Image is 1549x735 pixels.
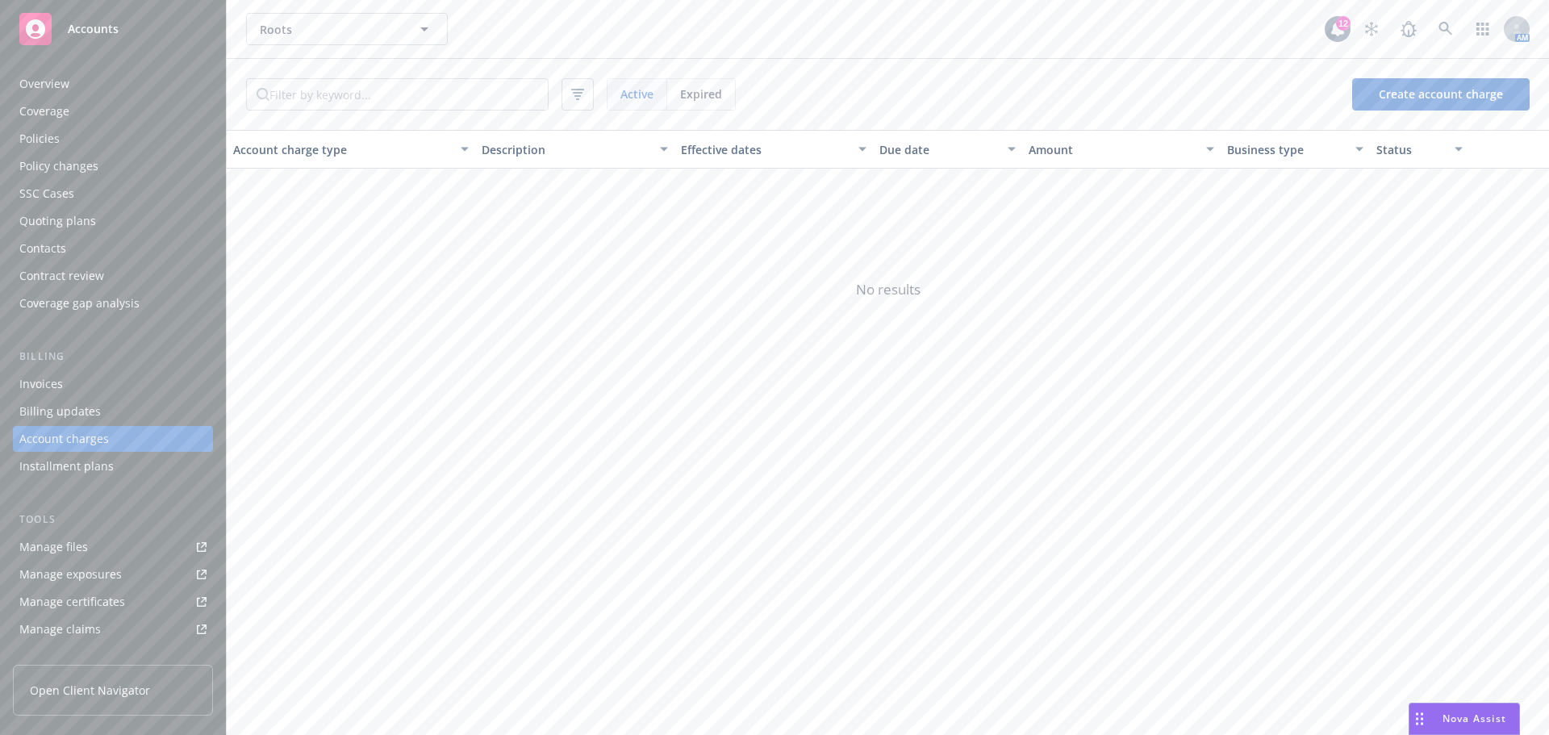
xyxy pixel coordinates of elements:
[873,130,1022,169] button: Due date
[19,208,96,234] div: Quoting plans
[1467,13,1499,45] a: Switch app
[19,71,69,97] div: Overview
[681,141,849,158] div: Effective dates
[1392,13,1425,45] a: Report a Bug
[269,79,548,110] input: Filter by keyword...
[246,13,448,45] button: Roots
[1227,141,1346,158] div: Business type
[19,181,74,207] div: SSC Cases
[13,98,213,124] a: Coverage
[19,263,104,289] div: Contract review
[19,236,66,261] div: Contacts
[19,426,109,452] div: Account charges
[19,562,122,587] div: Manage exposures
[13,181,213,207] a: SSC Cases
[1022,130,1221,169] button: Amount
[19,616,101,642] div: Manage claims
[13,153,213,179] a: Policy changes
[482,141,649,158] div: Description
[13,562,213,587] a: Manage exposures
[1221,130,1370,169] button: Business type
[68,23,119,35] span: Accounts
[13,263,213,289] a: Contract review
[680,86,722,102] span: Expired
[19,644,95,670] div: Manage BORs
[227,169,1549,411] span: No results
[1370,130,1469,169] button: Status
[1430,13,1462,45] a: Search
[19,399,101,424] div: Billing updates
[13,6,213,52] a: Accounts
[1376,141,1445,158] div: Status
[19,371,63,397] div: Invoices
[1352,78,1530,111] button: Create account charge
[13,644,213,670] a: Manage BORs
[674,130,873,169] button: Effective dates
[19,98,69,124] div: Coverage
[30,682,150,699] span: Open Client Navigator
[13,126,213,152] a: Policies
[13,399,213,424] a: Billing updates
[475,130,674,169] button: Description
[1379,86,1503,102] span: Create account charge
[13,349,213,365] div: Billing
[19,589,125,615] div: Manage certificates
[13,208,213,234] a: Quoting plans
[19,290,140,316] div: Coverage gap analysis
[257,88,269,101] svg: Search
[19,534,88,560] div: Manage files
[227,130,475,169] button: Account charge type
[1443,712,1506,725] span: Nova Assist
[1336,16,1351,31] div: 12
[13,71,213,97] a: Overview
[13,534,213,560] a: Manage files
[13,616,213,642] a: Manage claims
[1029,141,1196,158] div: Amount
[13,290,213,316] a: Coverage gap analysis
[233,141,451,158] div: Account charge type
[13,426,213,452] a: Account charges
[260,21,399,38] span: Roots
[13,512,213,528] div: Tools
[13,371,213,397] a: Invoices
[1409,703,1520,735] button: Nova Assist
[13,453,213,479] a: Installment plans
[1409,704,1430,734] div: Drag to move
[19,126,60,152] div: Policies
[19,153,98,179] div: Policy changes
[1355,13,1388,45] a: Stop snowing
[620,86,653,102] span: Active
[879,141,998,158] div: Due date
[13,589,213,615] a: Manage certificates
[13,236,213,261] a: Contacts
[19,453,114,479] div: Installment plans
